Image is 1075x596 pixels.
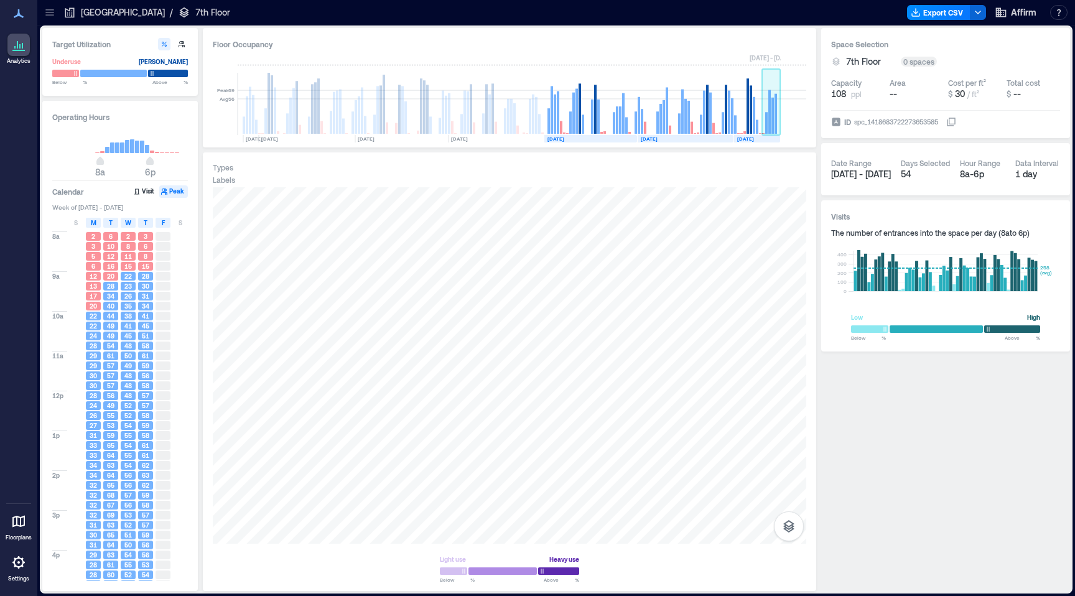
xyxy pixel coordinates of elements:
[107,521,114,529] span: 63
[107,441,114,450] span: 65
[142,401,149,410] span: 57
[107,471,114,480] span: 64
[52,431,60,440] span: 1p
[142,312,149,320] span: 41
[91,242,95,251] span: 3
[74,218,78,228] span: S
[142,322,149,330] span: 45
[213,162,233,172] div: Types
[124,541,132,549] span: 50
[831,38,1060,50] h3: Space Selection
[124,332,132,340] span: 45
[967,90,979,98] span: / ft²
[107,332,114,340] span: 49
[125,218,131,228] span: W
[124,551,132,559] span: 54
[90,292,97,300] span: 17
[124,451,132,460] span: 55
[52,312,63,320] span: 10a
[124,282,132,291] span: 23
[124,570,132,579] span: 52
[90,551,97,559] span: 29
[124,312,132,320] span: 38
[124,421,132,430] span: 54
[90,471,97,480] span: 34
[90,411,97,420] span: 26
[890,78,906,88] div: Area
[107,322,114,330] span: 49
[948,90,952,98] span: $
[107,371,114,380] span: 57
[3,30,34,68] a: Analytics
[90,521,97,529] span: 31
[52,391,63,400] span: 12p
[90,501,97,510] span: 32
[107,491,114,500] span: 68
[90,491,97,500] span: 32
[107,431,114,440] span: 59
[107,312,114,320] span: 44
[52,551,60,559] span: 4p
[124,481,132,490] span: 56
[124,431,132,440] span: 55
[144,218,147,228] span: T
[142,262,149,271] span: 15
[124,461,132,470] span: 54
[81,6,165,19] p: [GEOGRAPHIC_DATA]
[451,136,468,142] text: [DATE]
[844,116,851,128] span: ID
[52,272,60,281] span: 9a
[162,218,165,228] span: F
[142,391,149,400] span: 57
[7,57,30,65] p: Analytics
[107,302,114,310] span: 40
[246,136,263,142] text: [DATE]
[4,547,34,586] a: Settings
[1027,311,1040,324] div: High
[107,580,114,589] span: 56
[142,272,149,281] span: 28
[124,561,132,569] span: 55
[90,322,97,330] span: 22
[907,5,970,20] button: Export CSV
[142,411,149,420] span: 58
[107,570,114,579] span: 60
[831,158,872,168] div: Date Range
[142,342,149,350] span: 58
[107,342,114,350] span: 54
[52,185,84,198] h3: Calendar
[124,292,132,300] span: 26
[8,575,29,582] p: Settings
[52,55,81,68] div: Underuse
[124,381,132,390] span: 48
[544,576,579,584] span: Above %
[837,261,847,267] tspan: 300
[142,521,149,529] span: 57
[142,461,149,470] span: 62
[107,242,114,251] span: 10
[946,117,956,127] button: IDspc_1418683722273653585
[90,401,97,410] span: 24
[91,252,95,261] span: 5
[90,441,97,450] span: 33
[144,232,147,241] span: 3
[142,451,149,460] span: 61
[261,136,278,142] text: [DATE]
[124,361,132,370] span: 49
[90,302,97,310] span: 20
[142,302,149,310] span: 34
[124,441,132,450] span: 54
[1011,6,1036,19] span: Affirm
[948,78,986,88] div: Cost per ft²
[142,561,149,569] span: 53
[144,252,147,261] span: 8
[52,111,188,123] h3: Operating Hours
[358,136,375,142] text: [DATE]
[152,78,188,86] span: Above %
[145,167,156,177] span: 6p
[90,361,97,370] span: 29
[90,481,97,490] span: 32
[107,282,114,291] span: 28
[641,136,658,142] text: [DATE]
[107,262,114,271] span: 16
